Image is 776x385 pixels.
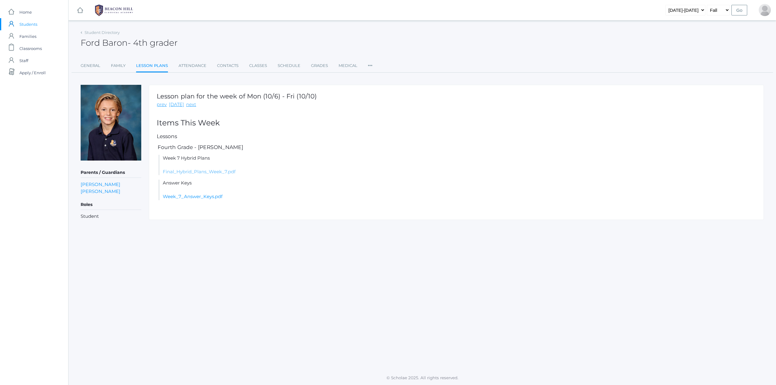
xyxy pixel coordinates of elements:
[19,55,28,67] span: Staff
[81,168,141,178] h5: Parents / Guardians
[339,60,357,72] a: Medical
[157,101,167,108] a: prev
[169,101,184,108] a: [DATE]
[163,169,236,174] a: Final_Hybrid_Plans_Week_7.pdf
[69,375,776,381] p: © Scholae 2025. All rights reserved.
[81,60,100,72] a: General
[81,181,120,188] a: [PERSON_NAME]
[19,6,32,18] span: Home
[311,60,328,72] a: Grades
[81,200,141,210] h5: Roles
[278,60,300,72] a: Schedule
[731,5,747,15] input: Go
[81,188,120,195] a: [PERSON_NAME]
[19,30,36,42] span: Families
[179,60,206,72] a: Attendance
[81,85,141,161] img: Ford Baron
[249,60,267,72] a: Classes
[19,42,42,55] span: Classrooms
[759,4,771,16] div: J'Lene Baron
[217,60,239,72] a: Contacts
[128,38,178,48] span: - 4th grader
[136,60,168,73] a: Lesson Plans
[163,194,222,199] a: Week_7_Answer_Keys.pdf
[157,93,317,100] h1: Lesson plan for the week of Mon (10/6) - Fri (10/10)
[19,18,37,30] span: Students
[91,3,137,18] img: 1_BHCALogos-05.png
[85,30,120,35] a: Student Directory
[81,38,178,48] h2: Ford Baron
[186,101,196,108] a: next
[157,134,756,139] h5: Lessons
[158,155,756,175] li: Week 7 Hybrid Plans
[81,213,141,220] li: Student
[157,144,756,150] h5: Fourth Grade - [PERSON_NAME]
[19,67,46,79] span: Apply / Enroll
[158,180,756,200] li: Answer Keys
[157,119,756,127] h2: Items This Week
[111,60,125,72] a: Family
